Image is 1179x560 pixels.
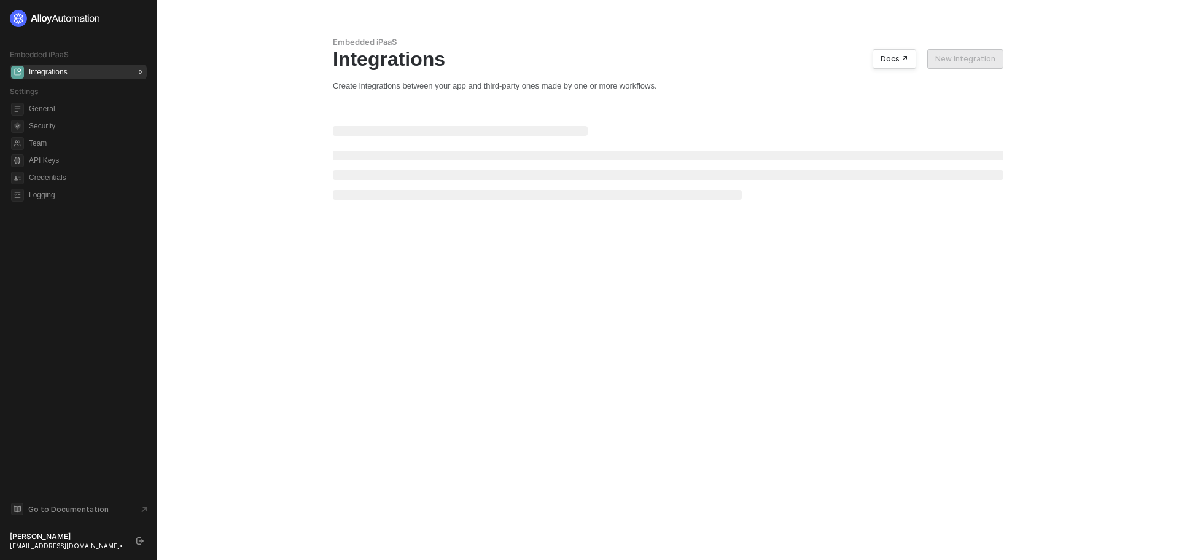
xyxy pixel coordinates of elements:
a: Knowledge Base [10,502,147,516]
span: Go to Documentation [28,504,109,515]
div: 0 [136,67,144,77]
span: team [11,137,24,150]
span: API Keys [29,153,144,168]
span: document-arrow [138,503,150,516]
span: api-key [11,154,24,167]
div: Integrations [333,47,1003,71]
button: Docs ↗ [873,49,916,69]
div: Docs ↗ [881,54,908,64]
img: logo [10,10,101,27]
a: logo [10,10,147,27]
span: Credentials [29,170,144,185]
span: Logging [29,187,144,202]
span: logout [136,537,144,545]
span: Embedded iPaaS [10,50,69,59]
div: Create integrations between your app and third-party ones made by one or more workflows. [333,81,1003,91]
span: integrations [11,66,24,79]
span: logging [11,189,24,202]
span: security [11,120,24,133]
span: Settings [10,87,38,96]
span: Team [29,136,144,151]
div: [PERSON_NAME] [10,532,125,542]
span: credentials [11,172,24,184]
button: New Integration [927,49,1003,69]
span: documentation [11,503,23,515]
div: Integrations [29,67,68,77]
span: general [11,103,24,116]
div: Embedded iPaaS [333,37,1003,47]
span: General [29,101,144,116]
div: [EMAIL_ADDRESS][DOMAIN_NAME] • [10,542,125,550]
span: Security [29,119,144,133]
